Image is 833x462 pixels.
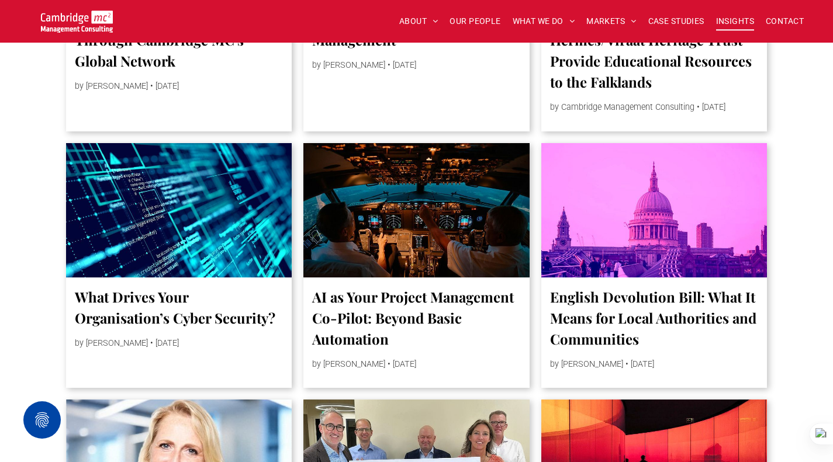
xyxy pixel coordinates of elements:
[150,338,153,348] span: •
[393,359,416,369] span: [DATE]
[550,102,694,112] span: by Cambridge Management Consulting
[760,12,810,30] a: CONTACT
[631,359,654,369] span: [DATE]
[66,143,292,277] a: A modern office building on a wireframe floor with lava raining from the sky in the background, P...
[393,12,444,30] a: ABOUT
[312,359,385,369] span: by [PERSON_NAME]
[697,102,700,112] span: •
[580,12,642,30] a: MARKETS
[388,359,390,369] span: •
[75,81,148,91] span: by [PERSON_NAME]
[41,11,113,33] img: Go to Homepage
[541,143,768,277] a: St Pauls Cathedral, digital transformation
[312,60,385,70] span: by [PERSON_NAME]
[303,143,530,277] a: AI co-pilot, digital infrastructure
[507,12,581,30] a: WHAT WE DO
[702,102,725,112] span: [DATE]
[155,338,179,348] span: [DATE]
[75,286,284,328] a: What Drives Your Organisation’s Cyber Security?
[550,286,759,349] a: English Devolution Bill: What It Means for Local Authorities and Communities
[388,60,390,70] span: •
[625,359,628,369] span: •
[550,359,623,369] span: by [PERSON_NAME]
[150,81,153,91] span: •
[642,12,710,30] a: CASE STUDIES
[444,12,506,30] a: OUR PEOPLE
[75,338,148,348] span: by [PERSON_NAME]
[155,81,179,91] span: [DATE]
[41,12,113,25] a: Your Business Transformed | Cambridge Management Consulting
[393,60,416,70] span: [DATE]
[312,286,521,349] a: AI as Your Project Management Co-Pilot: Beyond Basic Automation
[710,12,760,30] a: INSIGHTS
